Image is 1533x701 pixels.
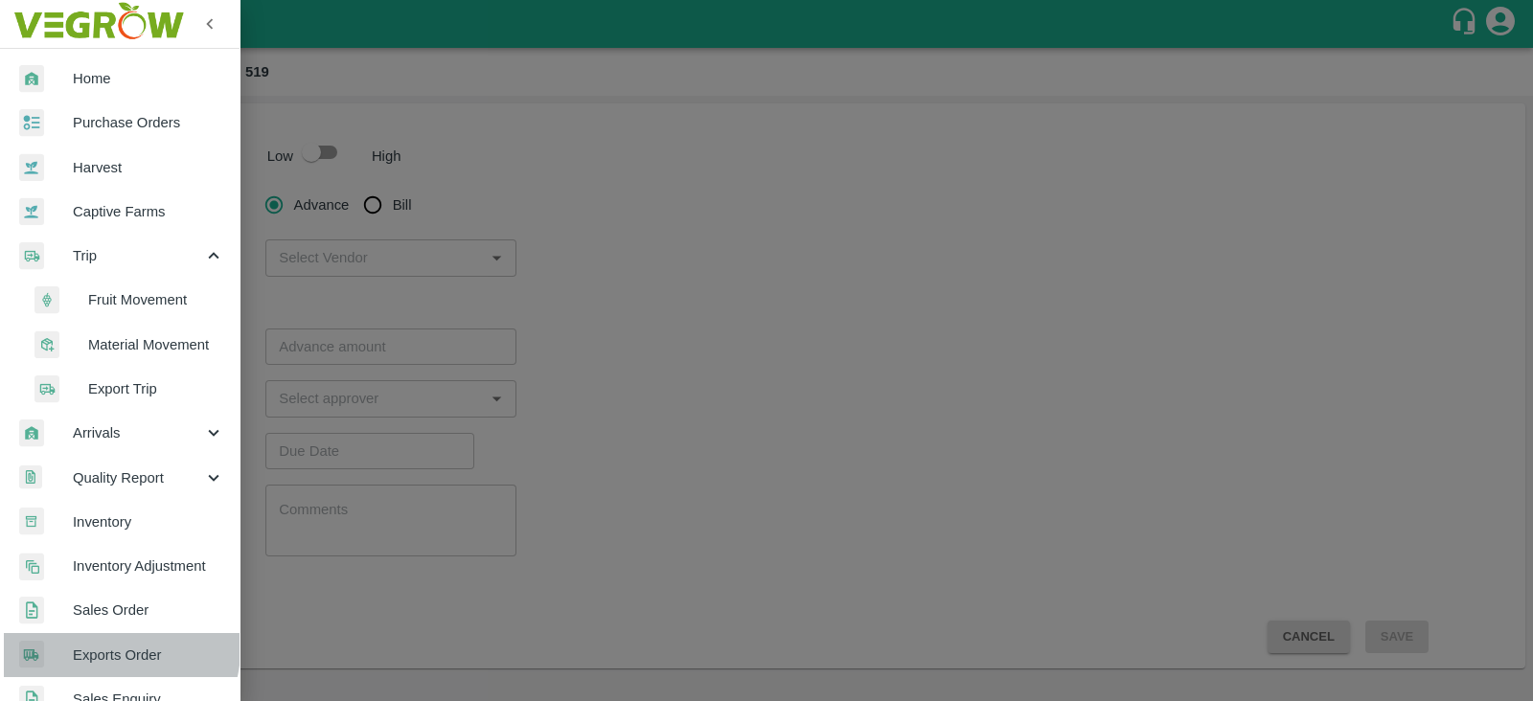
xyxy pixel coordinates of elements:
[19,465,42,489] img: qualityReport
[19,641,44,668] img: shipments
[73,112,224,133] span: Purchase Orders
[73,157,224,178] span: Harvest
[88,289,224,310] span: Fruit Movement
[73,644,224,666] span: Exports Order
[88,334,224,355] span: Material Movement
[19,109,44,137] img: reciept
[19,553,44,580] img: inventory
[73,511,224,532] span: Inventory
[19,65,44,93] img: whArrival
[19,197,44,226] img: harvest
[73,467,203,488] span: Quality Report
[19,508,44,535] img: whInventory
[15,278,240,322] a: fruitFruit Movement
[19,597,44,624] img: sales
[34,330,59,359] img: material
[73,599,224,621] span: Sales Order
[73,422,203,443] span: Arrivals
[73,245,203,266] span: Trip
[88,378,224,399] span: Export Trip
[19,153,44,182] img: harvest
[34,286,59,314] img: fruit
[73,201,224,222] span: Captive Farms
[73,555,224,577] span: Inventory Adjustment
[15,323,240,367] a: materialMaterial Movement
[15,367,240,411] a: deliveryExport Trip
[19,242,44,270] img: delivery
[34,375,59,403] img: delivery
[73,68,224,89] span: Home
[19,419,44,447] img: whArrival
